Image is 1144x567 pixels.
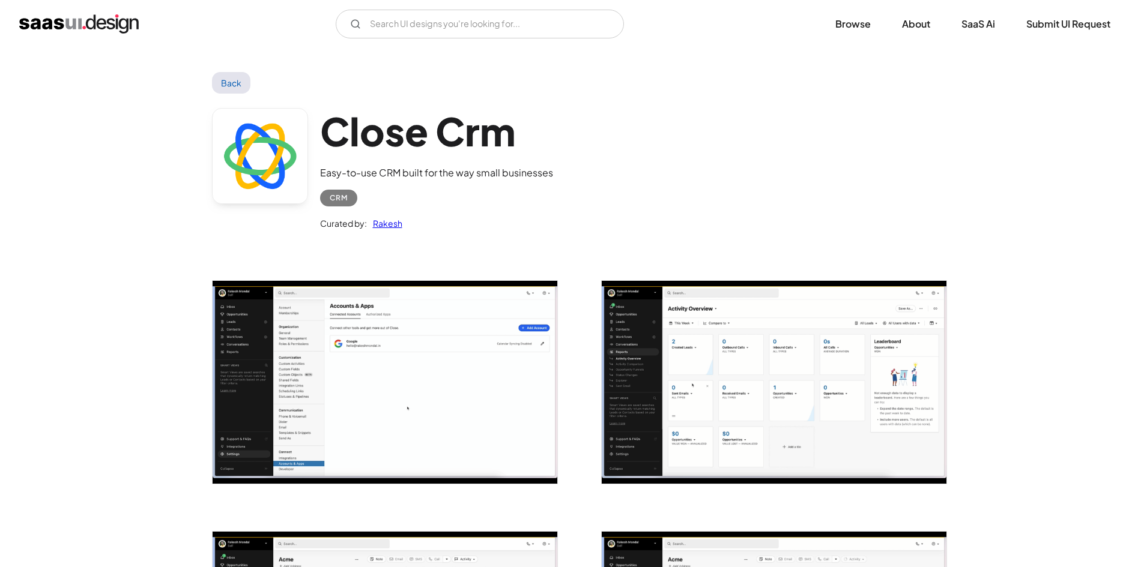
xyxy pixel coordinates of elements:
img: 667d3e72458bb01af5b69844_close%20crm%20acounts%20apps.png [213,281,557,484]
div: Curated by: [320,216,367,230]
a: Rakesh [367,216,402,230]
div: CRM [330,191,348,205]
a: open lightbox [213,281,557,484]
a: Submit UI Request [1012,11,1125,37]
a: open lightbox [602,281,946,484]
a: About [888,11,945,37]
a: SaaS Ai [947,11,1009,37]
form: Email Form [336,10,624,38]
img: 667d3e727404bb2e04c0ed5e_close%20crm%20activity%20overview.png [602,281,946,484]
a: home [19,14,139,34]
input: Search UI designs you're looking for... [336,10,624,38]
h1: Close Crm [320,108,553,154]
a: Browse [821,11,885,37]
a: Back [212,72,251,94]
div: Easy-to-use CRM built for the way small businesses [320,166,553,180]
